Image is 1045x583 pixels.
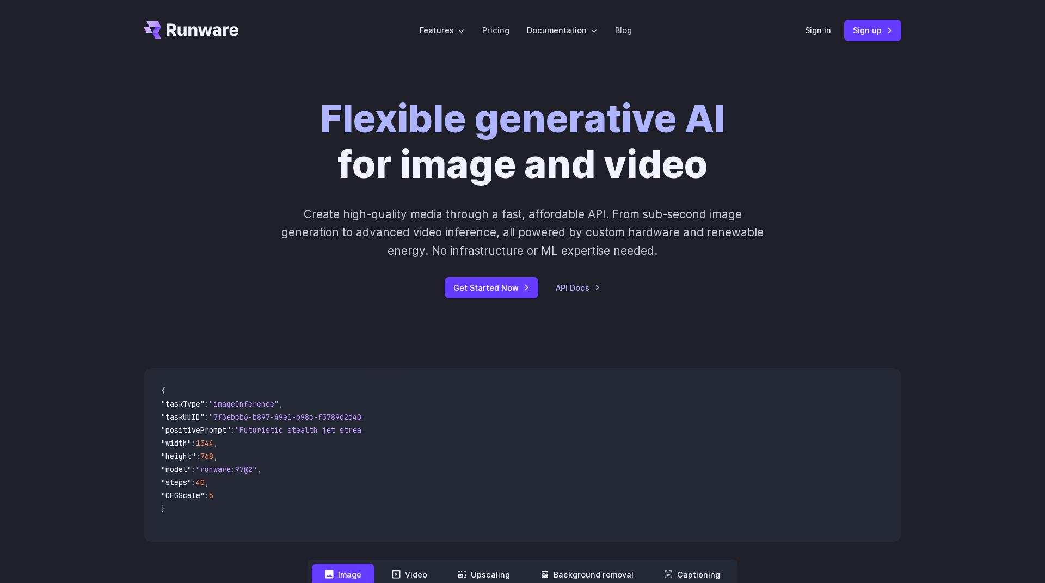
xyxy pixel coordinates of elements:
span: : [205,490,209,500]
span: 768 [200,451,213,461]
a: Get Started Now [445,277,538,298]
a: API Docs [556,281,600,294]
span: 40 [196,477,205,487]
span: , [257,464,261,474]
strong: Flexible generative AI [320,95,725,142]
span: "height" [161,451,196,461]
span: "7f3ebcb6-b897-49e1-b98c-f5789d2d40d7" [209,412,374,422]
label: Features [420,24,465,36]
span: , [213,438,218,448]
span: : [205,412,209,422]
span: "runware:97@2" [196,464,257,474]
a: Pricing [482,24,509,36]
span: : [196,451,200,461]
span: , [279,399,283,409]
span: "width" [161,438,192,448]
span: 1344 [196,438,213,448]
span: } [161,504,165,513]
span: : [205,399,209,409]
span: : [192,477,196,487]
p: Create high-quality media through a fast, affordable API. From sub-second image generation to adv... [280,205,765,260]
span: "model" [161,464,192,474]
span: "steps" [161,477,192,487]
span: 5 [209,490,213,500]
a: Sign up [844,20,901,41]
h1: for image and video [320,96,725,188]
span: "positivePrompt" [161,425,231,435]
a: Sign in [805,24,831,36]
span: : [192,464,196,474]
span: : [231,425,235,435]
a: Blog [615,24,632,36]
span: "taskUUID" [161,412,205,422]
span: "CFGScale" [161,490,205,500]
span: "Futuristic stealth jet streaking through a neon-lit cityscape with glowing purple exhaust" [235,425,631,435]
a: Go to / [144,21,238,39]
span: : [192,438,196,448]
span: { [161,386,165,396]
span: "taskType" [161,399,205,409]
label: Documentation [527,24,598,36]
span: , [205,477,209,487]
span: "imageInference" [209,399,279,409]
span: , [213,451,218,461]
